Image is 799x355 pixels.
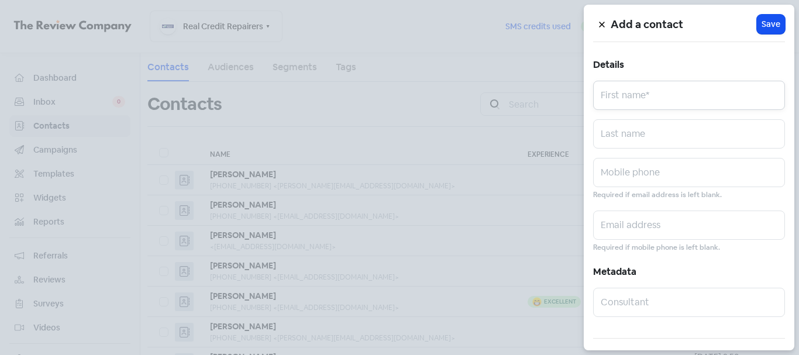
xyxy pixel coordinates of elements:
span: Save [762,18,780,30]
input: Consultant [593,288,785,317]
h5: Add a contact [611,16,757,33]
input: First name [593,81,785,110]
input: Mobile phone [593,158,785,187]
button: Save [757,15,785,34]
input: Email address [593,211,785,240]
small: Required if mobile phone is left blank. [593,242,720,253]
h5: Details [593,56,785,74]
small: Required if email address is left blank. [593,189,722,201]
h5: Metadata [593,263,785,281]
input: Last name [593,119,785,149]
